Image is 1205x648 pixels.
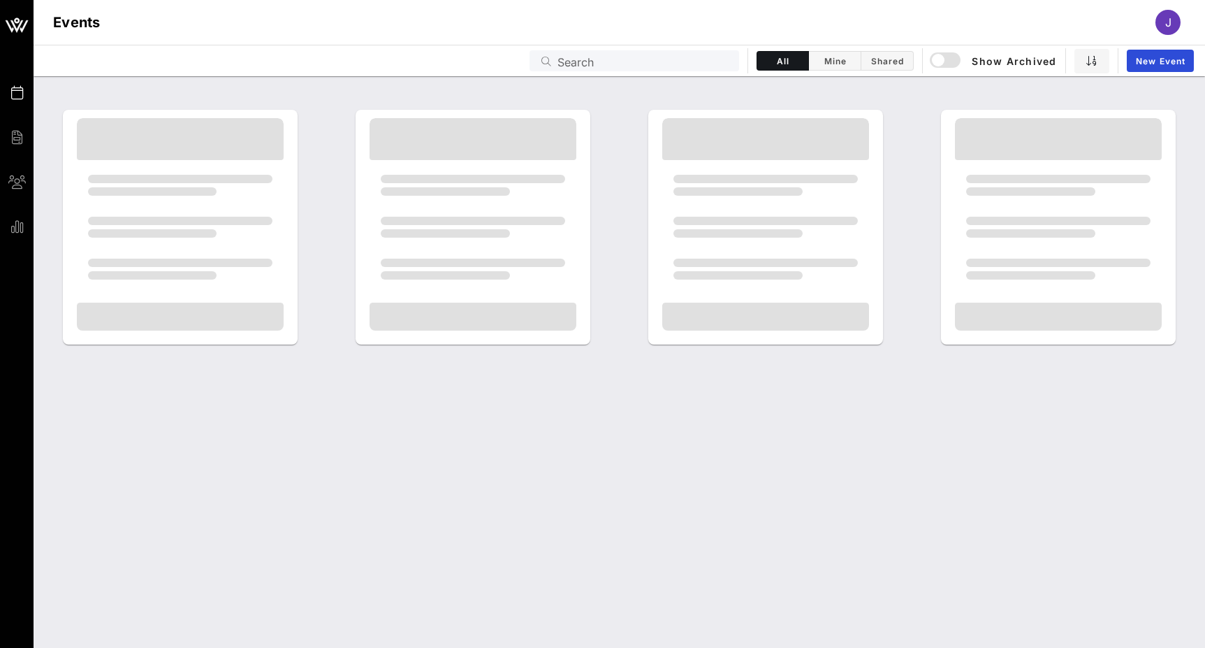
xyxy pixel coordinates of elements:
span: Show Archived [932,52,1057,69]
button: Mine [809,51,861,71]
span: J [1165,15,1171,29]
button: Show Archived [931,48,1057,73]
span: All [766,56,800,66]
button: Shared [861,51,914,71]
a: New Event [1127,50,1194,72]
span: Shared [870,56,905,66]
button: All [757,51,809,71]
h1: Events [53,11,101,34]
div: J [1155,10,1181,35]
span: Mine [817,56,852,66]
span: New Event [1135,56,1185,66]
